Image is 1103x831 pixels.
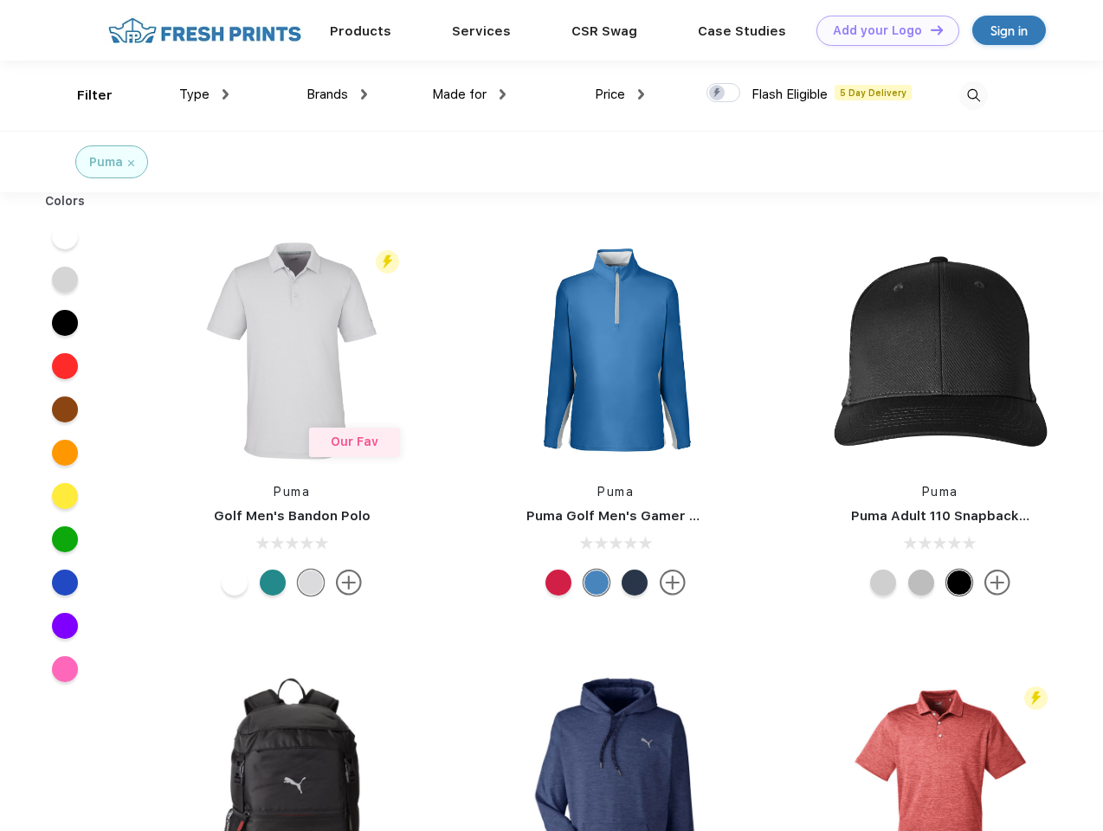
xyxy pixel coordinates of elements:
[597,485,634,499] a: Puma
[835,85,912,100] span: 5 Day Delivery
[260,570,286,596] div: Green Lagoon
[571,23,637,39] a: CSR Swag
[223,89,229,100] img: dropdown.png
[500,89,506,100] img: dropdown.png
[361,89,367,100] img: dropdown.png
[222,570,248,596] div: Bright White
[500,235,731,466] img: func=resize&h=266
[330,23,391,39] a: Products
[825,235,1055,466] img: func=resize&h=266
[103,16,306,46] img: fo%20logo%202.webp
[660,570,686,596] img: more.svg
[584,570,610,596] div: Bright Cobalt
[990,21,1028,41] div: Sign in
[870,570,896,596] div: Quarry Brt Whit
[452,23,511,39] a: Services
[638,89,644,100] img: dropdown.png
[751,87,828,102] span: Flash Eligible
[526,508,800,524] a: Puma Golf Men's Gamer Golf Quarter-Zip
[931,25,943,35] img: DT
[595,87,625,102] span: Price
[128,160,134,166] img: filter_cancel.svg
[214,508,371,524] a: Golf Men's Bandon Polo
[336,570,362,596] img: more.svg
[545,570,571,596] div: Ski Patrol
[177,235,407,466] img: func=resize&h=266
[972,16,1046,45] a: Sign in
[306,87,348,102] span: Brands
[1024,686,1048,710] img: flash_active_toggle.svg
[833,23,922,38] div: Add your Logo
[908,570,934,596] div: Quarry with Brt Whit
[432,87,487,102] span: Made for
[77,86,113,106] div: Filter
[959,81,988,110] img: desktop_search.svg
[376,250,399,274] img: flash_active_toggle.svg
[274,485,310,499] a: Puma
[89,153,123,171] div: Puma
[32,192,99,210] div: Colors
[331,435,378,448] span: Our Fav
[922,485,958,499] a: Puma
[984,570,1010,596] img: more.svg
[946,570,972,596] div: Pma Blk Pma Blk
[179,87,210,102] span: Type
[298,570,324,596] div: High Rise
[622,570,648,596] div: Navy Blazer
